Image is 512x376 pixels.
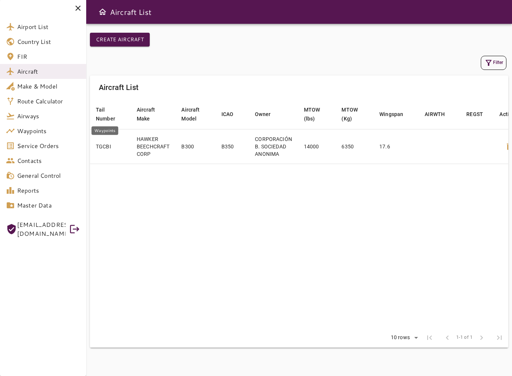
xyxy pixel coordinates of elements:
div: Aircraft Model [181,105,200,123]
td: TGCBI [90,129,131,164]
button: Create Aircraft [90,33,150,46]
div: 10 rows [386,332,421,343]
div: Owner [255,110,270,119]
td: B350 [216,129,249,164]
button: Filter [481,56,506,70]
span: Airport List [17,22,80,31]
span: Aircraft Make [137,105,170,123]
div: Wingspan [379,110,403,119]
span: Contacts [17,156,80,165]
span: General Control [17,171,80,180]
div: Tail Number [96,105,115,123]
div: MTOW (Kg) [341,105,358,123]
span: REGST [466,110,493,119]
button: Open drawer [95,4,110,19]
span: First Page [421,329,438,347]
span: Reports [17,186,80,195]
div: MTOW (lbs) [304,105,320,123]
td: CORPORACIÓN B. SOCIEDAD ANONIMA [249,129,298,164]
span: Make & Model [17,82,80,91]
span: Last Page [490,329,508,347]
span: FIR [17,52,80,61]
span: Tail Number [96,105,125,123]
span: MTOW (Kg) [341,105,367,123]
div: REGST [466,110,483,119]
span: Route Calculator [17,97,80,106]
h6: Aircraft List [99,81,139,93]
span: Airways [17,112,80,120]
div: ICAO [221,110,234,119]
span: Waypoints [17,126,80,135]
span: Next Page [473,329,490,347]
td: 17.6 [373,129,419,164]
td: 6350 [336,129,373,164]
td: B300 [175,129,215,164]
span: Wingspan [379,110,413,119]
div: 10 rows [389,334,412,341]
div: Waypoints [91,126,118,135]
span: 1-1 of 1 [456,334,473,341]
span: Master Data [17,201,80,210]
span: Aircraft [17,67,80,76]
span: ICAO [221,110,243,119]
td: HAWKER BEECHCRAFT CORP [131,129,176,164]
span: Previous Page [438,329,456,347]
div: AIRWTH [425,110,445,119]
span: Country List [17,37,80,46]
div: Aircraft Make [137,105,160,123]
span: Owner [255,110,280,119]
span: [EMAIL_ADDRESS][DOMAIN_NAME] [17,220,65,238]
span: Aircraft Model [181,105,209,123]
span: Service Orders [17,141,80,150]
span: MTOW (lbs) [304,105,330,123]
h6: Aircraft List [110,6,152,18]
td: 14000 [298,129,336,164]
span: AIRWTH [425,110,454,119]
